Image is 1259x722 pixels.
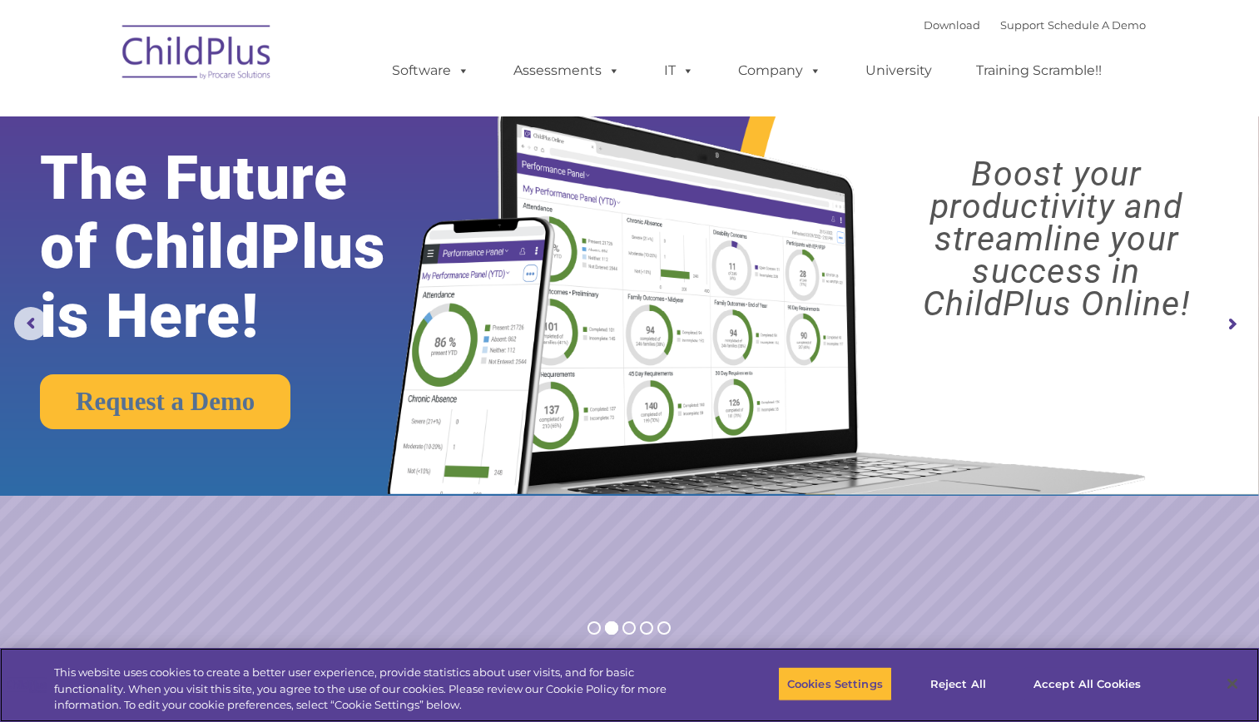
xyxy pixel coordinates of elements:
[114,13,280,96] img: ChildPlus by Procare Solutions
[231,110,282,122] span: Last name
[906,666,1010,701] button: Reject All
[497,54,637,87] a: Assessments
[40,374,290,429] a: Request a Demo
[778,666,892,701] button: Cookies Settings
[1214,665,1251,702] button: Close
[924,18,980,32] a: Download
[231,178,302,190] span: Phone number
[1000,18,1044,32] a: Support
[647,54,711,87] a: IT
[721,54,838,87] a: Company
[849,54,949,87] a: University
[54,665,692,714] div: This website uses cookies to create a better user experience, provide statistics about user visit...
[1024,666,1150,701] button: Accept All Cookies
[959,54,1118,87] a: Training Scramble!!
[40,144,442,351] rs-layer: The Future of ChildPlus is Here!
[924,18,1146,32] font: |
[1048,18,1146,32] a: Schedule A Demo
[870,158,1243,320] rs-layer: Boost your productivity and streamline your success in ChildPlus Online!
[375,54,486,87] a: Software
